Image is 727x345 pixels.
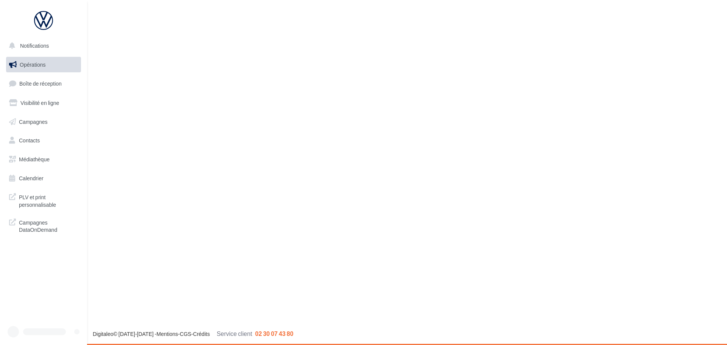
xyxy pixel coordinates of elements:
a: Mentions [156,331,178,337]
a: Crédits [193,331,210,337]
span: Service client [217,330,252,337]
span: Visibilité en ligne [20,100,59,106]
span: Boîte de réception [19,80,62,87]
span: Médiathèque [19,156,50,162]
a: Campagnes [5,114,83,130]
a: CGS [180,331,191,337]
span: Contacts [19,137,40,144]
a: PLV et print personnalisable [5,189,83,211]
span: Opérations [20,61,45,68]
span: Calendrier [19,175,44,181]
a: Campagnes DataOnDemand [5,214,83,237]
a: Calendrier [5,170,83,186]
a: Opérations [5,57,83,73]
a: Digitaleo [93,331,113,337]
span: © [DATE]-[DATE] - - - [93,331,293,337]
span: Campagnes DataOnDemand [19,217,78,234]
span: 02 30 07 43 80 [255,330,293,337]
a: Boîte de réception [5,75,83,92]
button: Notifications [5,38,80,54]
span: Notifications [20,42,49,49]
span: Campagnes [19,118,48,125]
a: Médiathèque [5,151,83,167]
a: Visibilité en ligne [5,95,83,111]
a: Contacts [5,133,83,148]
span: PLV et print personnalisable [19,192,78,208]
